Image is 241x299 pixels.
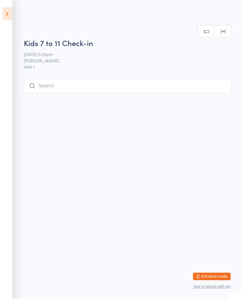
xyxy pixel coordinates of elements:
span: [DATE] 5:15pm [24,51,222,57]
input: Search [24,79,231,93]
h2: Kids 7 to 11 Check-in [24,38,231,48]
span: [PERSON_NAME] [24,57,222,64]
button: how to secure with pin [193,284,231,289]
span: Mat 1 [24,64,231,70]
button: Exit kiosk mode [193,273,231,280]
